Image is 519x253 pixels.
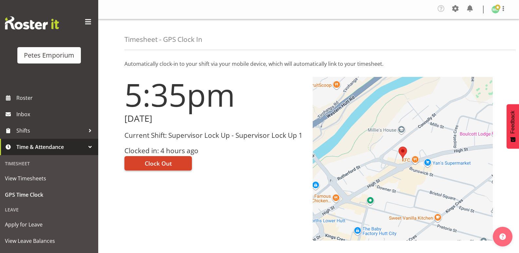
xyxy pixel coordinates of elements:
button: Feedback - Show survey [507,104,519,149]
span: Feedback [510,111,516,134]
a: Apply for Leave [2,216,97,233]
button: Clock Out [124,156,192,171]
div: Leave [2,203,97,216]
span: Apply for Leave [5,220,93,229]
span: View Leave Balances [5,236,93,246]
h1: 5:35pm [124,77,305,112]
h2: [DATE] [124,114,305,124]
div: Timesheet [2,157,97,170]
img: Rosterit website logo [5,16,59,29]
span: GPS Time Clock [5,190,93,200]
p: Automatically clock-in to your shift via your mobile device, which will automatically link to you... [124,60,493,68]
span: Clock Out [145,159,172,168]
img: melissa-cowen2635.jpg [491,6,499,13]
span: Inbox [16,109,95,119]
span: Time & Attendance [16,142,85,152]
img: help-xxl-2.png [499,233,506,240]
a: View Timesheets [2,170,97,187]
h3: Current Shift: Supervisor Lock Up - Supervisor Lock Up 1 [124,132,305,139]
h3: Clocked in: 4 hours ago [124,147,305,154]
h4: Timesheet - GPS Clock In [124,36,202,43]
a: View Leave Balances [2,233,97,249]
a: GPS Time Clock [2,187,97,203]
span: Roster [16,93,95,103]
span: Shifts [16,126,85,136]
div: Petes Emporium [24,50,74,60]
span: View Timesheets [5,173,93,183]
